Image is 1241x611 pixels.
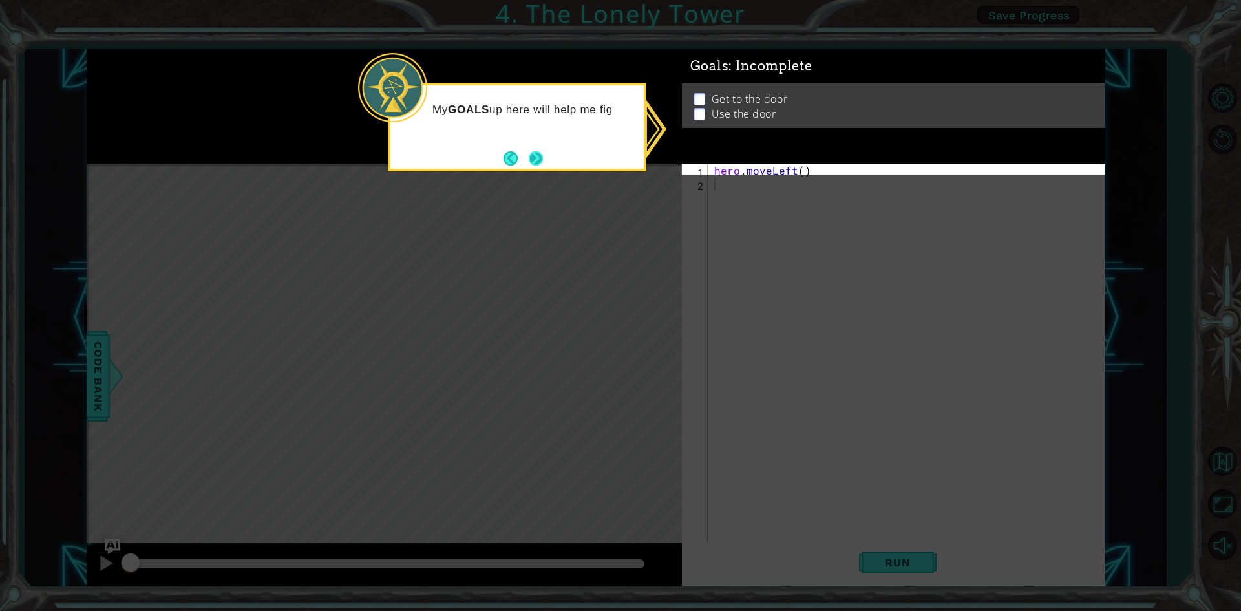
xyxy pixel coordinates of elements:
div: 1 [684,166,708,179]
span: : Incomplete [728,58,812,74]
p: Use the door [712,107,776,121]
span: Goals [690,58,812,74]
p: My up here will help me fig [432,103,635,117]
p: Get to the door [712,92,787,106]
button: Back [504,151,529,166]
strong: GOALS [448,103,489,116]
button: Next [529,151,543,166]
